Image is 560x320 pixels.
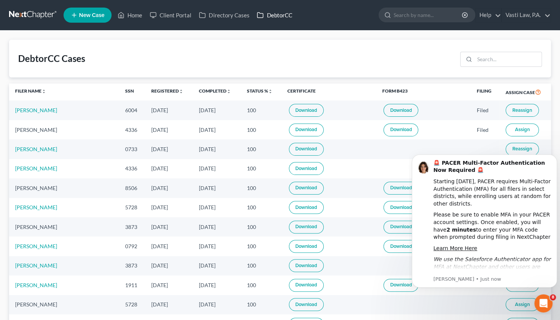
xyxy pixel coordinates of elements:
a: [PERSON_NAME] [15,282,57,288]
td: [DATE] [145,256,193,275]
td: [DATE] [145,237,193,256]
a: Download [383,182,418,195]
div: DebtorCC Cases [18,53,85,65]
td: [DATE] [193,237,240,256]
a: Download [289,162,324,175]
td: 100 [240,120,281,139]
div: 5728 [125,301,139,308]
a: Download [289,240,324,253]
td: 100 [240,217,281,237]
td: 100 [240,198,281,217]
a: Status %unfold_more [247,88,272,94]
input: Search by name... [394,8,463,22]
div: 3873 [125,262,139,269]
td: [DATE] [145,178,193,198]
i: unfold_more [226,89,231,94]
td: 100 [240,159,281,178]
a: [PERSON_NAME] [15,146,57,152]
a: Download [289,201,324,214]
a: Download [383,221,418,233]
a: DebtorCC [253,8,296,22]
span: Assign [515,127,530,133]
a: Download [289,104,324,117]
div: 8506 [125,184,139,192]
td: 100 [240,275,281,295]
a: Download [383,240,418,253]
th: Filing [471,83,500,101]
a: Client Portal [146,8,195,22]
button: Assign [506,298,539,311]
a: Directory Cases [195,8,253,22]
td: 100 [240,256,281,275]
span: Assign [515,301,530,308]
td: [DATE] [145,217,193,237]
td: [DATE] [145,100,193,120]
td: 100 [240,100,281,120]
a: Download [289,143,324,156]
td: [DATE] [193,120,240,139]
div: 0733 [125,145,139,153]
iframe: Intercom notifications message [409,143,560,300]
div: [PERSON_NAME] [15,126,113,134]
span: New Case [79,12,104,18]
a: Help [476,8,501,22]
span: 8 [550,294,556,300]
div: 1911 [125,281,139,289]
a: Vasti Law, P.A. [502,8,551,22]
div: 4336 [125,165,139,172]
a: Download [383,104,418,117]
td: [DATE] [145,159,193,178]
a: Filer Nameunfold_more [15,88,46,94]
td: [DATE] [193,295,240,314]
div: 3873 [125,223,139,231]
a: [PERSON_NAME] [15,262,57,269]
div: 5728 [125,204,139,211]
td: 100 [240,237,281,256]
button: Reassign [506,143,539,156]
input: Search... [475,52,541,66]
i: unfold_more [42,89,46,94]
td: [DATE] [193,198,240,217]
div: Filed [477,107,494,114]
td: [DATE] [193,217,240,237]
div: [PERSON_NAME] [15,184,113,192]
a: Download [383,201,418,214]
td: [DATE] [193,159,240,178]
a: [PERSON_NAME] [15,107,57,113]
i: unfold_more [268,89,272,94]
a: Download [383,124,418,136]
div: [PERSON_NAME] [15,223,113,231]
a: Registeredunfold_more [151,88,183,94]
td: [DATE] [145,139,193,159]
div: Filed [477,126,494,134]
td: 100 [240,139,281,159]
i: unfold_more [179,89,183,94]
div: [PERSON_NAME] [15,301,113,308]
td: [DATE] [193,100,240,120]
td: [DATE] [193,139,240,159]
th: Assign Case [500,83,551,101]
a: Home [114,8,146,22]
td: [DATE] [193,256,240,275]
td: [DATE] [145,295,193,314]
a: [PERSON_NAME] [15,204,57,210]
th: Form B423 [376,83,470,101]
th: Certificate [281,83,376,101]
div: 4336 [125,126,139,134]
th: SSN [119,83,145,101]
div: 0792 [125,243,139,250]
td: [DATE] [145,120,193,139]
a: Download [289,298,324,311]
td: [DATE] [145,198,193,217]
iframe: Intercom live chat [534,294,552,312]
a: Download [289,279,324,292]
td: [DATE] [145,275,193,295]
a: Download [289,182,324,195]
